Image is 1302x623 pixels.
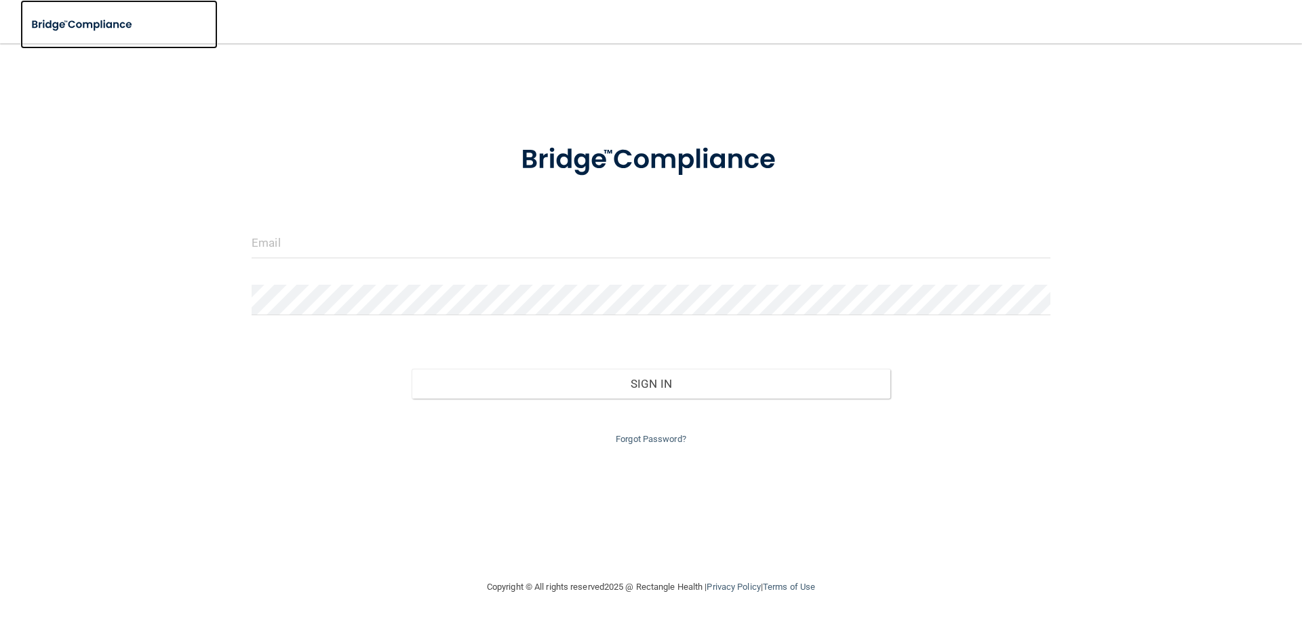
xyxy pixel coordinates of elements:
a: Privacy Policy [707,582,760,592]
img: bridge_compliance_login_screen.278c3ca4.svg [493,125,809,195]
input: Email [252,228,1050,258]
img: bridge_compliance_login_screen.278c3ca4.svg [20,11,145,39]
div: Copyright © All rights reserved 2025 @ Rectangle Health | | [403,565,899,609]
button: Sign In [412,369,891,399]
iframe: Drift Widget Chat Controller [1067,527,1286,581]
a: Terms of Use [763,582,815,592]
a: Forgot Password? [616,434,686,444]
